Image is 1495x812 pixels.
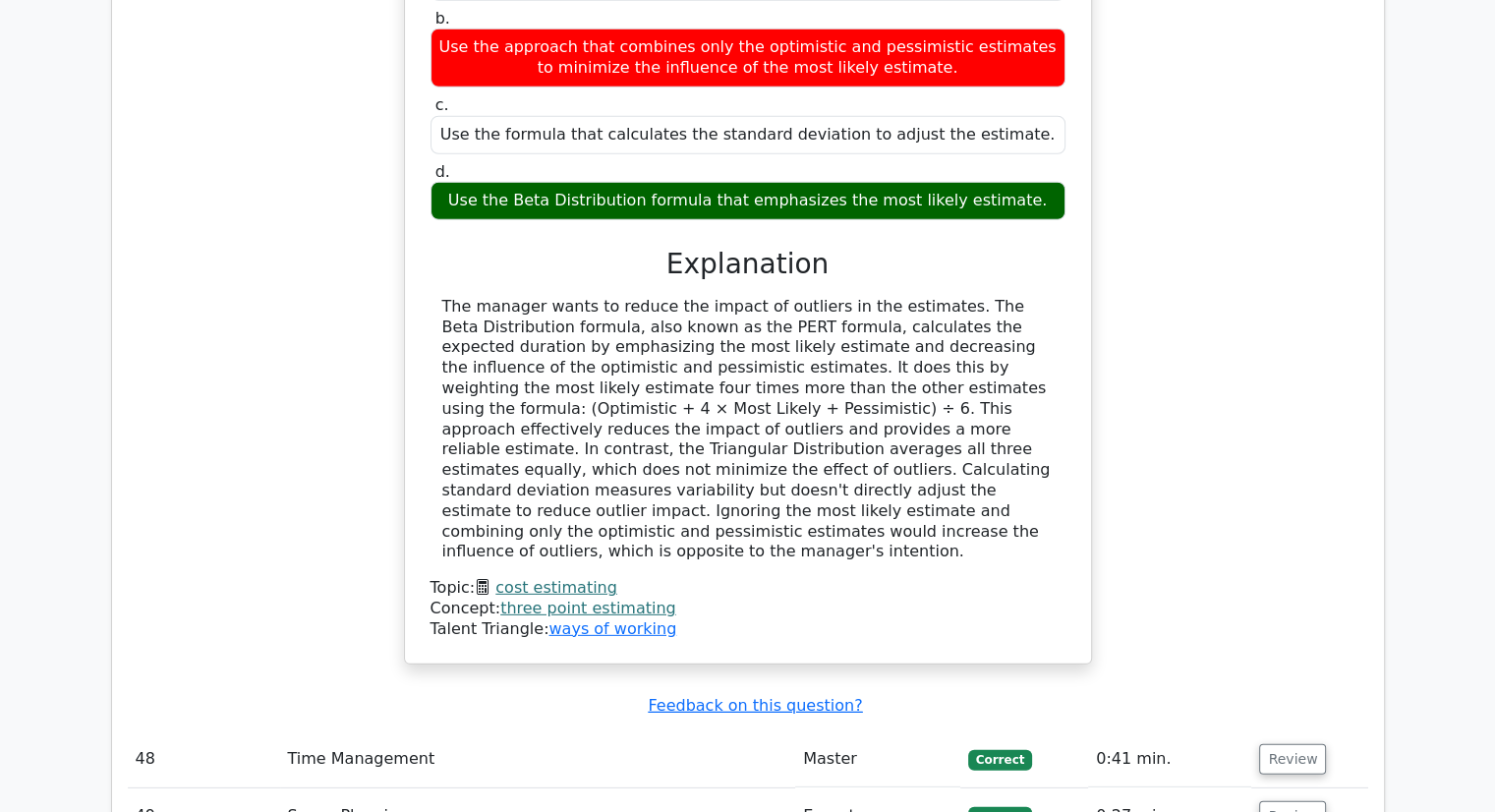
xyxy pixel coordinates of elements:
[431,182,1065,220] div: Use the Beta Distribution formula that emphasizes the most likely estimate.
[280,731,796,787] td: Time Management
[500,599,676,617] a: three point estimating
[1259,744,1326,775] button: Review
[431,599,1065,619] div: Concept:
[442,297,1054,562] div: The manager wants to reduce the impact of outliers in the estimates. The Beta Distribution formul...
[435,162,450,181] span: d.
[431,29,1065,87] div: Use the approach that combines only the optimistic and pessimistic estimates to minimize the infl...
[431,578,1065,599] div: Topic:
[495,578,617,597] a: cost estimating
[968,750,1032,770] span: Correct
[435,95,449,114] span: c.
[648,696,862,715] a: Feedback on this question?
[128,731,280,787] td: 48
[548,619,676,638] a: ways of working
[431,578,1065,639] div: Talent Triangle:
[431,116,1065,154] div: Use the formula that calculates the standard deviation to adjust the estimate.
[435,9,450,28] span: b.
[442,248,1054,281] h3: Explanation
[795,731,960,787] td: Master
[1088,731,1251,787] td: 0:41 min.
